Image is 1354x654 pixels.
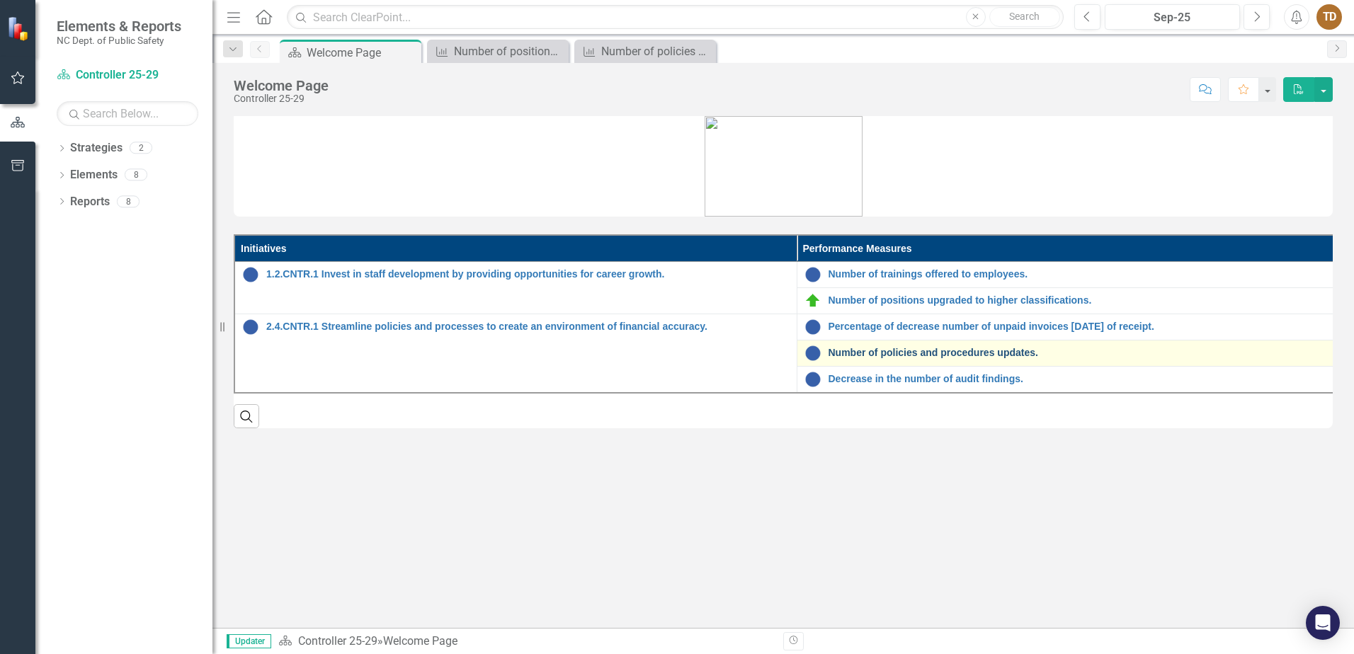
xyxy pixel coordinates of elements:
img: No Information [804,345,821,362]
input: Search Below... [57,101,198,126]
input: Search ClearPoint... [287,5,1064,30]
a: Number of positions upgraded to higher classifications. [431,42,565,60]
div: Welcome Page [307,44,418,62]
small: NC Dept. of Public Safety [57,35,181,46]
span: Elements & Reports [57,18,181,35]
button: Sep-25 [1105,4,1240,30]
a: 1.2.CNTR.1 Invest in staff development by providing opportunities for career growth. [266,269,790,280]
span: Updater [227,634,271,648]
div: Sep-25 [1110,9,1235,26]
div: Welcome Page [383,634,457,648]
a: Number of policies and procedures updates. [578,42,712,60]
a: Reports [70,194,110,210]
td: Double-Click to Edit Right Click for Context Menu [234,262,797,314]
img: No Information [242,266,259,283]
div: 2 [130,142,152,154]
img: No Information [804,266,821,283]
a: Number of trainings offered to employees. [829,269,1352,280]
img: On Target [804,292,821,309]
div: Number of policies and procedures updates. [601,42,712,60]
img: No Information [804,319,821,335]
a: Number of positions upgraded to higher classifications. [829,295,1352,306]
a: Decrease in the number of audit findings. [829,374,1352,384]
div: 8 [117,195,140,207]
div: Open Intercom Messenger [1306,606,1340,640]
img: ClearPoint Strategy [7,16,32,41]
td: Double-Click to Edit Right Click for Context Menu [234,314,797,394]
button: Search [989,7,1060,27]
div: Number of positions upgraded to higher classifications. [454,42,565,60]
a: Percentage of decrease number of unpaid invoices [DATE] of receipt. [829,321,1352,332]
span: Search [1009,11,1040,22]
img: No Information [804,371,821,388]
img: No Information [242,319,259,335]
a: Controller 25-29 [298,634,377,648]
div: Welcome Page [234,78,329,93]
img: DPS_modern_lockup_stacked_color.png [705,116,863,217]
div: Controller 25-29 [234,93,329,104]
a: Strategies [70,140,123,156]
a: Number of policies and procedures updates. [829,348,1352,358]
div: 8 [125,169,147,181]
a: 2.4.CNTR.1 Streamline policies and processes to create an environment of financial accuracy. [266,321,790,332]
div: » [278,633,773,650]
a: Elements [70,167,118,183]
button: TD [1316,4,1342,30]
a: Controller 25-29 [57,67,198,84]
